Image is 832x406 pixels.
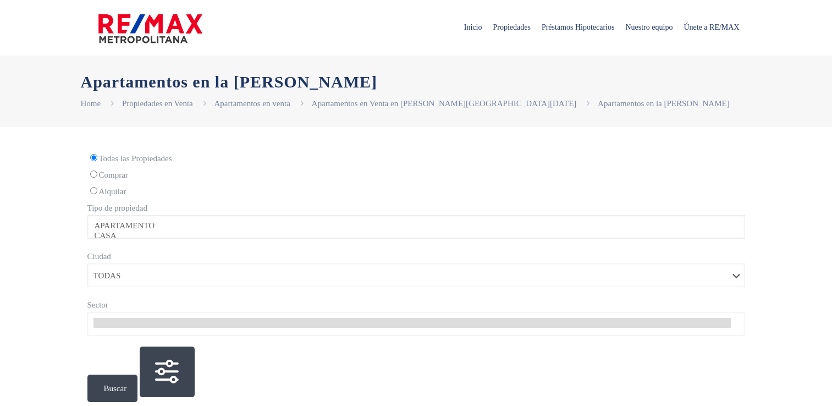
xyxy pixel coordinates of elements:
[81,99,101,108] a: Home
[122,99,193,108] a: Propiedades en Venta
[93,221,731,231] option: APARTAMENTO
[487,11,536,44] span: Propiedades
[598,99,730,108] a: Apartamentos en la [PERSON_NAME]
[87,252,111,261] span: Ciudad
[620,11,678,44] span: Nuestro equipo
[87,152,745,166] label: Todas las Propiedades
[87,375,138,402] button: Buscar
[90,171,97,178] input: Comprar
[90,154,97,161] input: Todas las Propiedades
[87,185,745,199] label: Alquilar
[90,187,97,194] input: Alquilar
[214,99,290,108] a: Apartamentos en venta
[87,168,745,182] label: Comprar
[98,12,202,45] img: remax-metropolitana-logo
[81,72,752,91] h1: Apartamentos en la [PERSON_NAME]
[678,11,745,44] span: Únete a RE/MAX
[93,231,731,241] option: CASA
[312,99,577,108] a: Apartamentos en Venta en [PERSON_NAME][GEOGRAPHIC_DATA][DATE]
[459,11,488,44] span: Inicio
[536,11,620,44] span: Préstamos Hipotecarios
[87,204,147,212] span: Tipo de propiedad
[87,300,108,309] span: Sector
